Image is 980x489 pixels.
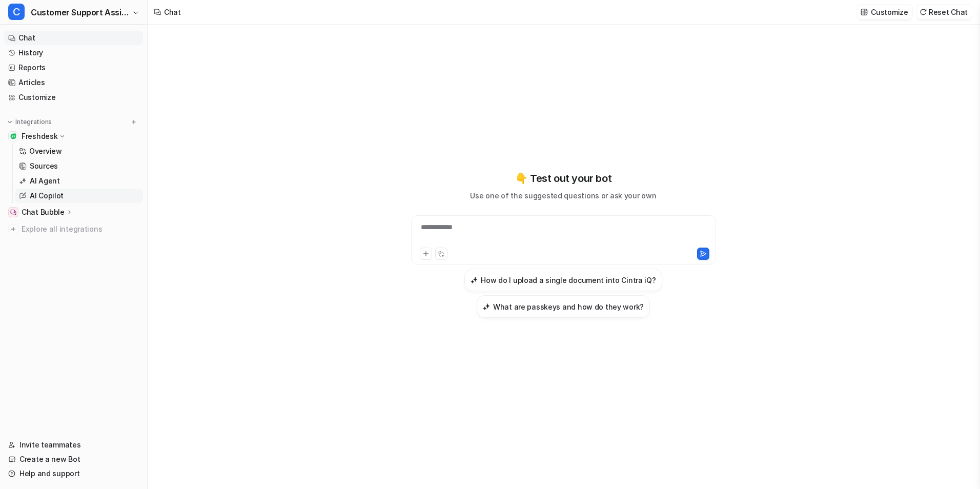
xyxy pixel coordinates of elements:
a: Overview [15,144,143,158]
a: Articles [4,75,143,90]
p: Overview [29,146,62,156]
a: AI Agent [15,174,143,188]
a: Customize [4,90,143,105]
img: menu_add.svg [130,118,137,126]
button: What are passkeys and how do they work?What are passkeys and how do they work? [477,295,650,318]
p: Freshdesk [22,131,57,141]
button: Reset Chat [916,5,972,19]
img: customize [861,8,868,16]
h3: What are passkeys and how do they work? [493,301,644,312]
h3: How do I upload a single document into Cintra iQ? [481,275,656,286]
img: explore all integrations [8,224,18,234]
button: How do I upload a single document into Cintra iQ?How do I upload a single document into Cintra iQ? [464,269,662,291]
a: Help and support [4,466,143,481]
button: Customize [857,5,912,19]
img: Freshdesk [10,133,16,139]
a: Chat [4,31,143,45]
div: Chat [164,7,181,17]
p: 👇 Test out your bot [515,171,611,186]
p: Use one of the suggested questions or ask your own [470,190,656,201]
img: expand menu [6,118,13,126]
a: Explore all integrations [4,222,143,236]
p: AI Agent [30,176,60,186]
a: AI Copilot [15,189,143,203]
a: History [4,46,143,60]
button: Integrations [4,117,55,127]
p: Sources [30,161,58,171]
img: What are passkeys and how do they work? [483,303,490,311]
img: reset [920,8,927,16]
a: Sources [15,159,143,173]
p: Customize [871,7,908,17]
img: Chat Bubble [10,209,16,215]
span: Explore all integrations [22,221,139,237]
span: Customer Support Assistant [31,5,130,19]
a: Invite teammates [4,438,143,452]
a: Create a new Bot [4,452,143,466]
img: How do I upload a single document into Cintra iQ? [471,276,478,284]
span: C [8,4,25,20]
a: Reports [4,60,143,75]
p: AI Copilot [30,191,64,201]
p: Chat Bubble [22,207,65,217]
p: Integrations [15,118,52,126]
